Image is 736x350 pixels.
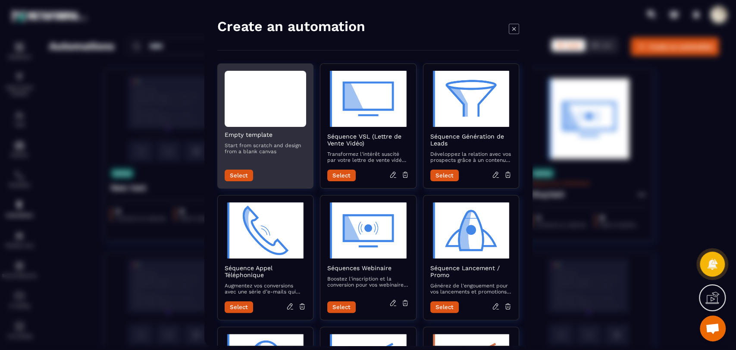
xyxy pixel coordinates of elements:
p: Boostez l'inscription et la conversion pour vos webinaires avec des e-mails qui informent, rappel... [327,276,409,288]
button: Select [327,301,356,313]
h2: Séquence VSL (Lettre de Vente Vidéo) [327,133,409,147]
button: Select [430,301,458,313]
h2: Séquences Webinaire [327,265,409,271]
img: automation-objective-icon [430,202,511,259]
h2: Séquence Lancement / Promo [430,265,511,278]
button: Select [327,170,356,181]
p: Transformez l'intérêt suscité par votre lettre de vente vidéo en actions concrètes avec des e-mai... [327,151,409,163]
button: Select [225,301,253,313]
button: Select [225,170,253,181]
div: Mở cuộc trò chuyện [700,315,726,341]
h2: Séquence Génération de Leads [430,133,511,147]
img: automation-objective-icon [327,202,409,259]
p: Développez la relation avec vos prospects grâce à un contenu attractif qui les accompagne vers la... [430,151,511,163]
p: Augmentez vos conversions avec une série d’e-mails qui préparent et suivent vos appels commerciaux [225,283,306,295]
h2: Séquence Appel Téléphonique [225,265,306,278]
img: automation-objective-icon [327,71,409,127]
img: automation-objective-icon [225,202,306,259]
img: automation-objective-icon [430,71,511,127]
h4: Create an automation [217,18,365,35]
p: Start from scratch and design from a blank canvas [225,142,306,155]
h2: Empty template [225,131,306,138]
button: Select [430,170,458,181]
p: Générez de l'engouement pour vos lancements et promotions avec une séquence d’e-mails captivante ... [430,283,511,295]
